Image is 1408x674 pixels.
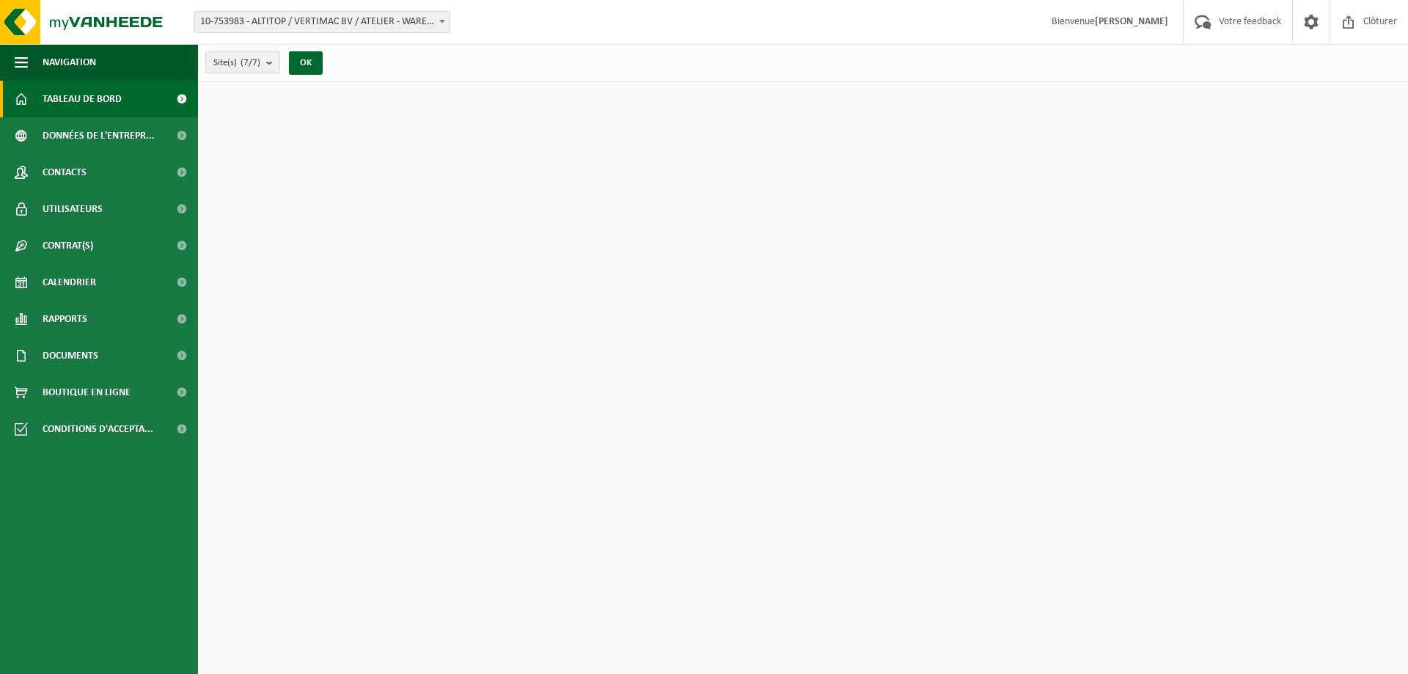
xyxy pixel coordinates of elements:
[43,374,131,411] span: Boutique en ligne
[194,11,450,33] span: 10-753983 - ALTITOP / VERTIMAC BV / ATELIER - WAREGEM
[43,44,96,81] span: Navigation
[43,411,153,447] span: Conditions d'accepta...
[43,191,103,227] span: Utilisateurs
[213,52,260,74] span: Site(s)
[43,337,98,374] span: Documents
[43,301,87,337] span: Rapports
[43,117,155,154] span: Données de l'entrepr...
[43,154,87,191] span: Contacts
[43,227,93,264] span: Contrat(s)
[241,58,260,67] count: (7/7)
[205,51,280,73] button: Site(s)(7/7)
[43,264,96,301] span: Calendrier
[194,12,450,32] span: 10-753983 - ALTITOP / VERTIMAC BV / ATELIER - WAREGEM
[43,81,122,117] span: Tableau de bord
[1095,16,1168,27] strong: [PERSON_NAME]
[289,51,323,75] button: OK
